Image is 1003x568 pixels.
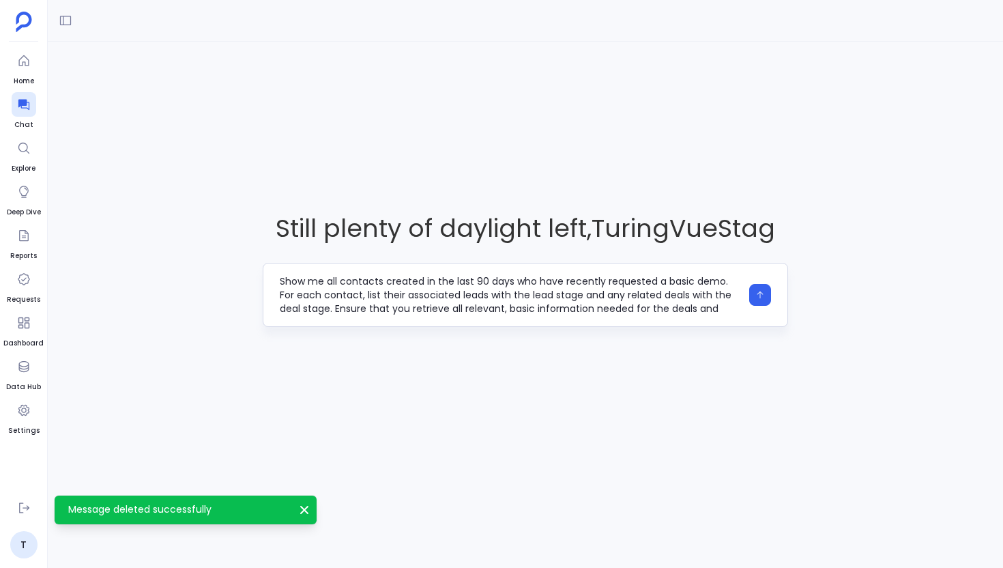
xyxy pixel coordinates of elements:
a: Deep Dive [7,180,41,218]
img: petavue logo [16,12,32,32]
a: Settings [8,398,40,436]
a: Explore [12,136,36,174]
span: Explore [12,163,36,174]
span: Data Hub [6,382,41,393]
span: Deep Dive [7,207,41,218]
textarea: Show me all contacts created in the last 90 days who have recently requested a basic demo. For ea... [280,274,741,315]
span: Settings [8,425,40,436]
span: Still plenty of daylight left , TuringVueStag [263,211,788,246]
a: Data Hub [6,354,41,393]
p: Message deleted successfully [68,502,287,516]
span: Dashboard [3,338,44,349]
span: Home [12,76,36,87]
a: Requests [7,267,40,305]
a: Chat [12,92,36,130]
span: Requests [7,294,40,305]
div: Message deleted successfully [55,496,317,524]
span: Reports [10,251,37,261]
a: Reports [10,223,37,261]
span: Chat [12,119,36,130]
a: Home [12,48,36,87]
a: T [10,531,38,558]
a: Dashboard [3,311,44,349]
